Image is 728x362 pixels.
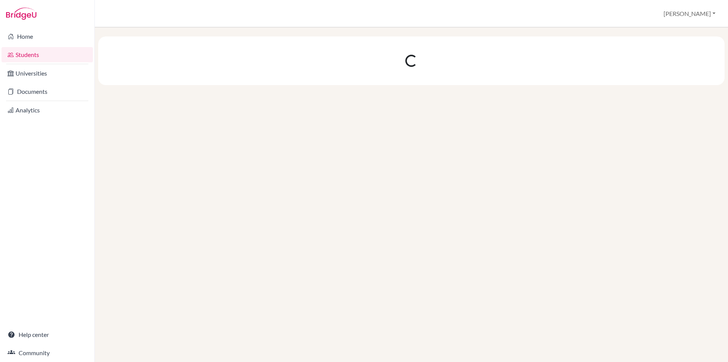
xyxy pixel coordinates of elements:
a: Documents [2,84,93,99]
a: Students [2,47,93,62]
a: Help center [2,327,93,342]
button: [PERSON_NAME] [660,6,719,21]
img: Bridge-U [6,8,36,20]
a: Home [2,29,93,44]
a: Universities [2,66,93,81]
a: Community [2,345,93,360]
a: Analytics [2,103,93,118]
